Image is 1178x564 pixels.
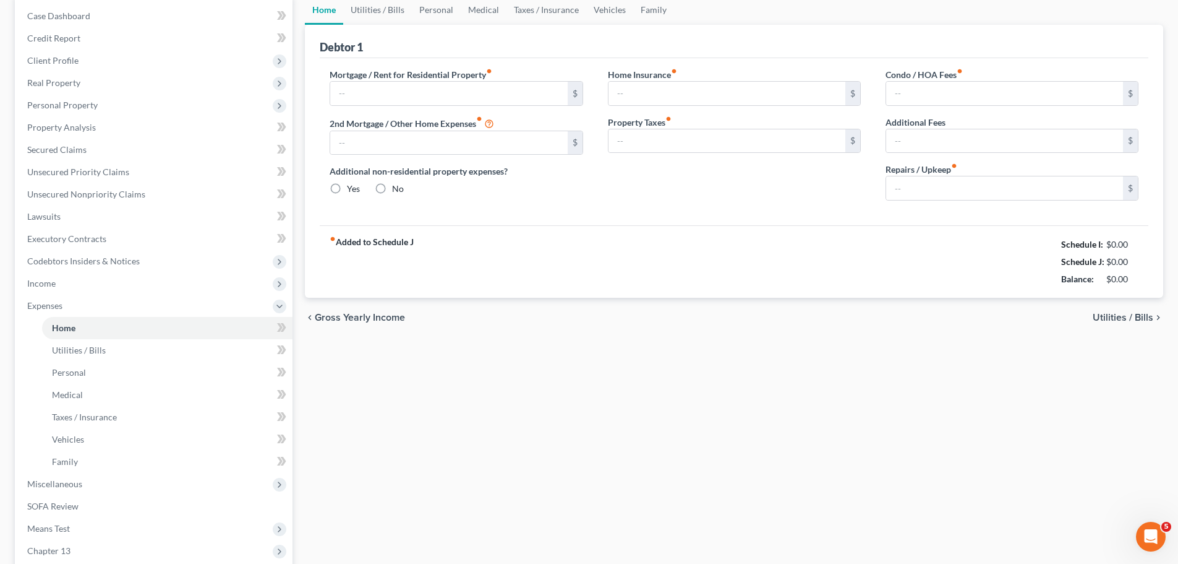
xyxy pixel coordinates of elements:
a: Utilities / Bills [42,339,292,362]
span: Utilities / Bills [52,345,106,355]
label: No [392,183,404,195]
div: $0.00 [1106,273,1139,285]
span: Miscellaneous [27,479,82,489]
span: Codebtors Insiders & Notices [27,256,140,266]
a: Home [42,317,292,339]
strong: Schedule J: [1061,256,1104,267]
a: Taxes / Insurance [42,406,292,428]
a: Unsecured Priority Claims [17,161,292,183]
div: $ [1123,82,1138,105]
input: -- [608,129,845,153]
span: Unsecured Nonpriority Claims [27,189,145,199]
input: -- [330,82,567,105]
a: Unsecured Nonpriority Claims [17,183,292,206]
span: Property Analysis [27,122,96,132]
span: Home [52,323,75,333]
span: 5 [1161,522,1171,532]
i: fiber_manual_record [671,68,677,74]
span: Expenses [27,300,62,311]
a: Secured Claims [17,139,292,161]
span: Lawsuits [27,211,61,222]
span: Taxes / Insurance [52,412,117,422]
div: $ [1123,129,1138,153]
label: Additional non-residential property expenses? [330,165,583,178]
div: $ [845,129,860,153]
input: -- [886,129,1123,153]
i: chevron_left [305,313,315,323]
span: SOFA Review [27,501,79,511]
span: Gross Yearly Income [315,313,405,323]
span: Case Dashboard [27,11,90,21]
a: SOFA Review [17,495,292,518]
label: Yes [347,183,360,195]
i: fiber_manual_record [665,116,672,122]
div: $ [845,82,860,105]
label: Condo / HOA Fees [886,68,963,81]
span: Secured Claims [27,144,87,155]
label: Home Insurance [608,68,677,81]
button: Utilities / Bills chevron_right [1093,313,1163,323]
a: Property Analysis [17,116,292,139]
button: chevron_left Gross Yearly Income [305,313,405,323]
span: Unsecured Priority Claims [27,167,129,177]
strong: Balance: [1061,274,1094,284]
span: Personal Property [27,100,98,110]
a: Family [42,451,292,473]
input: -- [608,82,845,105]
a: Personal [42,362,292,384]
i: fiber_manual_record [330,236,336,242]
i: fiber_manual_record [957,68,963,74]
span: Client Profile [27,55,79,66]
strong: Schedule I: [1061,239,1103,249]
i: chevron_right [1153,313,1163,323]
a: Lawsuits [17,206,292,228]
span: Credit Report [27,33,80,43]
div: Debtor 1 [320,40,363,54]
span: Means Test [27,523,70,534]
div: $ [1123,176,1138,200]
strong: Added to Schedule J [330,236,414,288]
a: Executory Contracts [17,228,292,250]
span: Chapter 13 [27,545,70,556]
label: Mortgage / Rent for Residential Property [330,68,492,81]
a: Vehicles [42,428,292,451]
a: Credit Report [17,27,292,50]
span: Family [52,456,78,467]
a: Case Dashboard [17,5,292,27]
label: Additional Fees [886,116,945,129]
i: fiber_manual_record [486,68,492,74]
input: -- [886,82,1123,105]
iframe: Intercom live chat [1136,522,1166,552]
label: 2nd Mortgage / Other Home Expenses [330,116,494,131]
a: Medical [42,384,292,406]
label: Property Taxes [608,116,672,129]
div: $0.00 [1106,256,1139,268]
span: Utilities / Bills [1093,313,1153,323]
span: Income [27,278,56,289]
span: Real Property [27,77,80,88]
i: fiber_manual_record [476,116,482,122]
i: fiber_manual_record [951,163,957,169]
span: Executory Contracts [27,233,106,244]
div: $ [568,131,583,155]
label: Repairs / Upkeep [886,163,957,176]
input: -- [330,131,567,155]
span: Medical [52,389,83,400]
input: -- [886,176,1123,200]
div: $ [568,82,583,105]
span: Vehicles [52,434,84,445]
span: Personal [52,367,86,378]
div: $0.00 [1106,238,1139,251]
